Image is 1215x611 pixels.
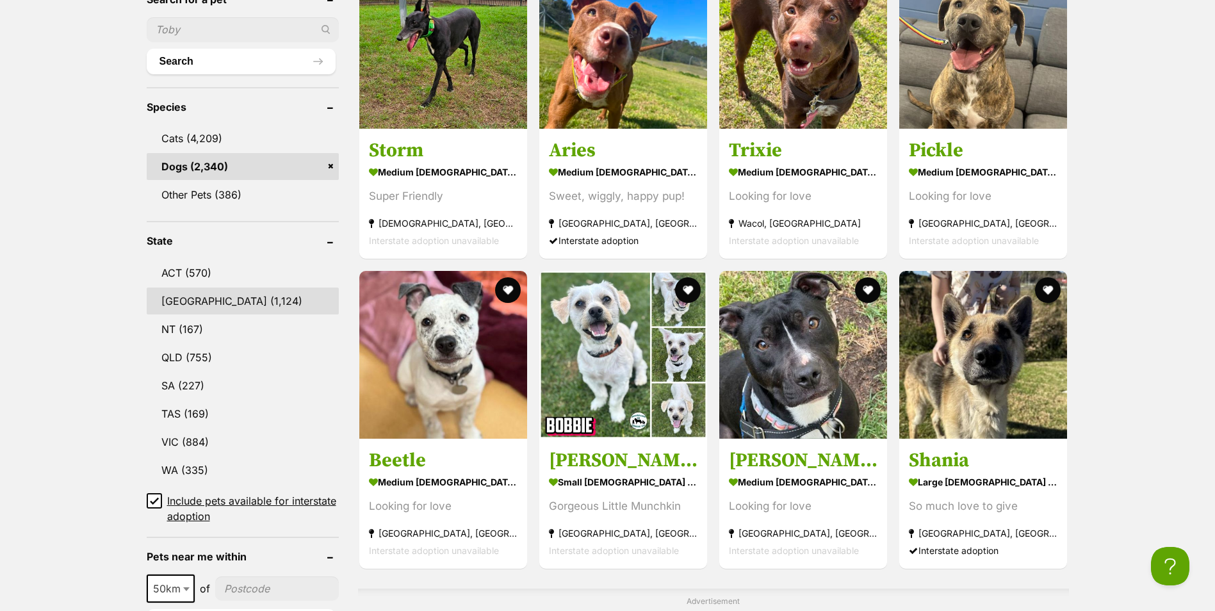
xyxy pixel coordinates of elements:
[909,472,1057,491] strong: large [DEMOGRAPHIC_DATA] Dog
[1151,547,1189,585] iframe: Help Scout Beacon - Open
[369,497,518,514] div: Looking for love
[147,125,339,152] a: Cats (4,209)
[147,288,339,314] a: [GEOGRAPHIC_DATA] (1,124)
[909,163,1057,181] strong: medium [DEMOGRAPHIC_DATA] Dog
[359,438,527,568] a: Beetle medium [DEMOGRAPHIC_DATA] Dog Looking for love [GEOGRAPHIC_DATA], [GEOGRAPHIC_DATA] Inters...
[899,438,1067,568] a: Shania large [DEMOGRAPHIC_DATA] Dog So much love to give [GEOGRAPHIC_DATA], [GEOGRAPHIC_DATA] Int...
[719,438,887,568] a: [PERSON_NAME] medium [DEMOGRAPHIC_DATA] Dog Looking for love [GEOGRAPHIC_DATA], [GEOGRAPHIC_DATA]...
[539,438,707,568] a: [PERSON_NAME] small [DEMOGRAPHIC_DATA] Dog Gorgeous Little Munchkin [GEOGRAPHIC_DATA], [GEOGRAPHI...
[729,215,877,232] strong: Wacol, [GEOGRAPHIC_DATA]
[147,344,339,371] a: QLD (755)
[909,448,1057,472] h3: Shania
[369,163,518,181] strong: medium [DEMOGRAPHIC_DATA] Dog
[855,277,881,303] button: favourite
[729,163,877,181] strong: medium [DEMOGRAPHIC_DATA] Dog
[909,138,1057,163] h3: Pickle
[359,271,527,439] img: Beetle - Staffordshire Bull Terrier Dog
[549,188,697,205] div: Sweet, wiggly, happy pup!
[147,372,339,399] a: SA (227)
[909,215,1057,232] strong: [GEOGRAPHIC_DATA], [GEOGRAPHIC_DATA]
[549,232,697,249] div: Interstate adoption
[148,580,193,598] span: 50km
[909,188,1057,205] div: Looking for love
[147,574,195,603] span: 50km
[200,581,210,596] span: of
[729,138,877,163] h3: Trixie
[369,448,518,472] h3: Beetle
[549,497,697,514] div: Gorgeous Little Munchkin
[147,101,339,113] header: Species
[549,524,697,541] strong: [GEOGRAPHIC_DATA], [GEOGRAPHIC_DATA]
[215,576,339,601] input: postcode
[719,129,887,259] a: Trixie medium [DEMOGRAPHIC_DATA] Dog Looking for love Wacol, [GEOGRAPHIC_DATA] Interstate adoptio...
[675,277,701,303] button: favourite
[729,524,877,541] strong: [GEOGRAPHIC_DATA], [GEOGRAPHIC_DATA]
[539,129,707,259] a: Aries medium [DEMOGRAPHIC_DATA] Dog Sweet, wiggly, happy pup! [GEOGRAPHIC_DATA], [GEOGRAPHIC_DATA...
[909,497,1057,514] div: So much love to give
[369,188,518,205] div: Super Friendly
[909,541,1057,558] div: Interstate adoption
[729,235,859,246] span: Interstate adoption unavailable
[729,497,877,514] div: Looking for love
[729,472,877,491] strong: medium [DEMOGRAPHIC_DATA] Dog
[147,235,339,247] header: State
[147,153,339,180] a: Dogs (2,340)
[359,129,527,259] a: Storm medium [DEMOGRAPHIC_DATA] Dog Super Friendly [DEMOGRAPHIC_DATA], [GEOGRAPHIC_DATA] Intersta...
[167,493,339,524] span: Include pets available for interstate adoption
[549,215,697,232] strong: [GEOGRAPHIC_DATA], [GEOGRAPHIC_DATA]
[909,235,1039,246] span: Interstate adoption unavailable
[899,271,1067,439] img: Shania - German Shepherd Dog
[369,472,518,491] strong: medium [DEMOGRAPHIC_DATA] Dog
[729,188,877,205] div: Looking for love
[147,551,339,562] header: Pets near me within
[369,235,499,246] span: Interstate adoption unavailable
[147,17,339,42] input: Toby
[147,259,339,286] a: ACT (570)
[719,271,887,439] img: Randall - Staffy Dog
[549,448,697,472] h3: [PERSON_NAME]
[549,138,697,163] h3: Aries
[147,428,339,455] a: VIC (884)
[369,138,518,163] h3: Storm
[549,472,697,491] strong: small [DEMOGRAPHIC_DATA] Dog
[909,524,1057,541] strong: [GEOGRAPHIC_DATA], [GEOGRAPHIC_DATA]
[549,163,697,181] strong: medium [DEMOGRAPHIC_DATA] Dog
[549,544,679,555] span: Interstate adoption unavailable
[729,544,859,555] span: Interstate adoption unavailable
[1036,277,1061,303] button: favourite
[369,215,518,232] strong: [DEMOGRAPHIC_DATA], [GEOGRAPHIC_DATA]
[539,271,707,439] img: Bobbie - Maltese Dog
[147,400,339,427] a: TAS (169)
[899,129,1067,259] a: Pickle medium [DEMOGRAPHIC_DATA] Dog Looking for love [GEOGRAPHIC_DATA], [GEOGRAPHIC_DATA] Inters...
[147,49,336,74] button: Search
[147,181,339,208] a: Other Pets (386)
[369,524,518,541] strong: [GEOGRAPHIC_DATA], [GEOGRAPHIC_DATA]
[147,457,339,484] a: WA (335)
[495,277,521,303] button: favourite
[369,544,499,555] span: Interstate adoption unavailable
[147,316,339,343] a: NT (167)
[147,493,339,524] a: Include pets available for interstate adoption
[729,448,877,472] h3: [PERSON_NAME]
